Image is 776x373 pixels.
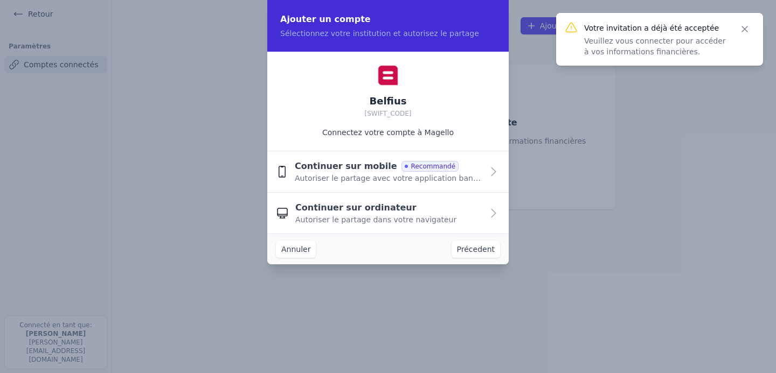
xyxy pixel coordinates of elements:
h2: Belfius [364,95,411,108]
img: Belfius [377,65,399,86]
p: Votre invitation a déjà été acceptée [584,23,726,33]
p: Veuillez vous connecter pour accéder à vos informations financières. [584,36,726,57]
button: Continuer sur mobile Recommandé Autoriser le partage avec votre application bancaire [267,151,509,193]
p: Connectez votre compte à Magello [322,127,454,138]
span: Continuer sur mobile [295,160,397,173]
button: Précedent [452,241,500,258]
h2: Ajouter un compte [280,13,496,26]
button: Annuler [276,241,316,258]
span: Autoriser le partage avec votre application bancaire [295,173,483,184]
span: Recommandé [401,161,459,172]
button: Continuer sur ordinateur Autoriser le partage dans votre navigateur [267,193,509,234]
span: Autoriser le partage dans votre navigateur [295,214,456,225]
p: Sélectionnez votre institution et autorisez le partage [280,28,496,39]
span: [SWIFT_CODE] [364,110,411,117]
span: Continuer sur ordinateur [295,201,417,214]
